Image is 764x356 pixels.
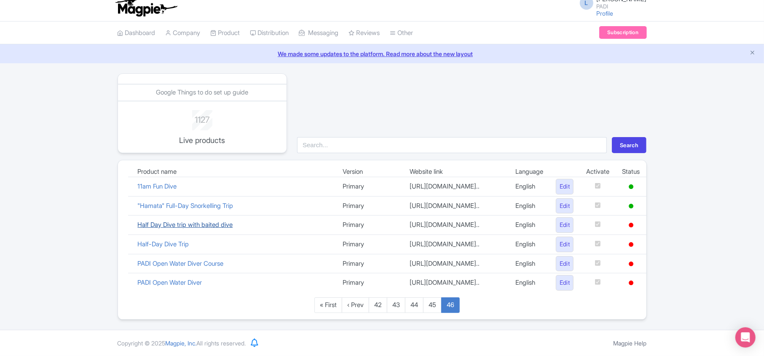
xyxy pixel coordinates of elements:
a: Other [390,22,413,45]
td: English [509,196,550,216]
td: English [509,216,550,235]
button: Close announcement [749,49,756,58]
div: 1127 [168,110,237,126]
a: Edit [556,275,574,291]
div: Copyright © 2025 All rights reserved. [113,339,251,348]
td: [URL][DOMAIN_NAME].. [403,235,509,254]
a: Edit [556,237,574,252]
td: Primary [336,235,403,254]
a: 45 [423,297,442,313]
td: [URL][DOMAIN_NAME].. [403,177,509,197]
td: [URL][DOMAIN_NAME].. [403,196,509,216]
a: Product [211,22,240,45]
td: Language [509,167,550,177]
a: Edit [556,179,574,194]
a: Edit [556,198,574,214]
a: Half-Day Dive Trip [138,240,189,248]
td: English [509,254,550,273]
td: [URL][DOMAIN_NAME].. [403,216,509,235]
a: Half Day Dive trip with baited dive [138,221,233,229]
a: Company [166,22,201,45]
a: 44 [405,297,424,313]
a: 46 [441,297,460,313]
td: English [509,235,550,254]
a: "Hamata" Full-Day Snorkelling Trip [138,202,233,210]
a: PADI Open Water Diver [138,278,202,286]
a: 42 [369,297,387,313]
td: Primary [336,254,403,273]
input: Search... [297,137,607,153]
td: Primary [336,177,403,197]
a: Messaging [299,22,339,45]
td: Product name [131,167,337,177]
a: Dashboard [118,22,155,45]
td: [URL][DOMAIN_NAME].. [403,273,509,292]
span: Magpie, Inc. [166,340,197,347]
td: English [509,177,550,197]
a: 11am Fun Dive [138,182,177,190]
a: 43 [387,297,405,313]
a: Profile [597,10,614,17]
a: Magpie Help [614,340,647,347]
a: Subscription [599,26,646,39]
a: ‹ Prev [342,297,369,313]
a: PADI Open Water Diver Course [138,259,224,267]
td: Primary [336,196,403,216]
td: Primary [336,216,403,235]
td: Status [616,167,646,177]
p: Live products [168,135,237,146]
a: Distribution [250,22,289,45]
td: Primary [336,273,403,292]
a: « First [314,297,342,313]
td: [URL][DOMAIN_NAME].. [403,254,509,273]
td: Activate [580,167,616,177]
a: Google Things to do set up guide [156,88,248,96]
small: PADI [597,4,647,9]
a: Edit [556,217,574,233]
td: Version [336,167,403,177]
a: Reviews [349,22,380,45]
td: English [509,273,550,292]
button: Search [612,137,646,153]
a: We made some updates to the platform. Read more about the new layout [5,49,759,58]
div: Open Intercom Messenger [735,327,756,348]
td: Website link [403,167,509,177]
a: Edit [556,256,574,272]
